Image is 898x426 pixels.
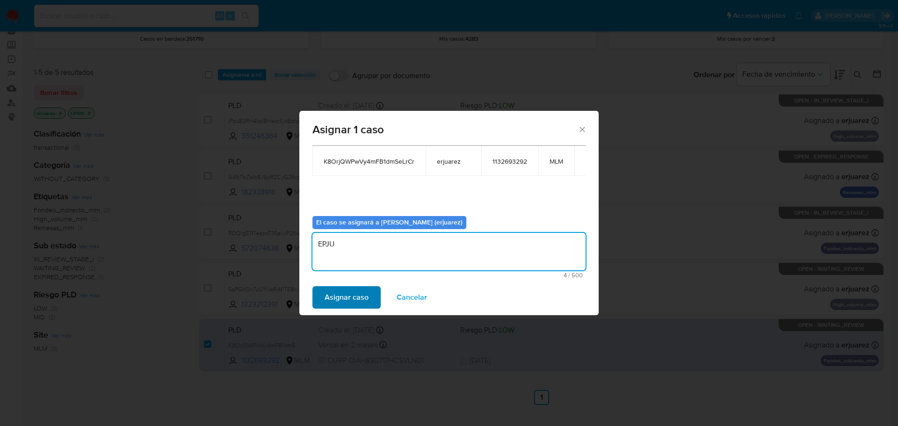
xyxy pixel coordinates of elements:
[312,233,586,270] textarea: EPJU
[325,287,369,308] span: Asignar caso
[315,272,583,278] span: Máximo 500 caracteres
[312,124,578,135] span: Asignar 1 caso
[397,287,427,308] span: Cancelar
[492,157,527,166] span: 1132693292
[316,217,463,227] b: El caso se asignará a [PERSON_NAME] (erjuarez)
[578,125,586,133] button: Cerrar ventana
[324,157,414,166] span: K8OrjQWPwVy4mFB1dmSeLrCr
[437,157,470,166] span: erjuarez
[299,111,599,315] div: assign-modal
[312,286,381,309] button: Asignar caso
[550,157,563,166] span: MLM
[384,286,439,309] button: Cancelar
